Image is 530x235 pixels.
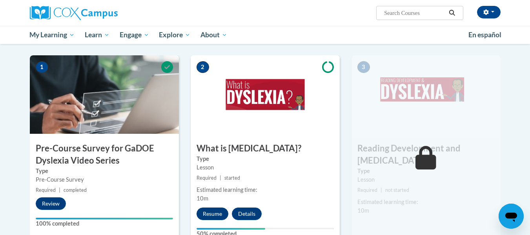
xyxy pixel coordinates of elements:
h3: What is [MEDICAL_DATA]? [191,142,340,155]
span: Learn [85,30,109,40]
div: Your progress [197,228,265,230]
div: Your progress [36,218,173,219]
span: About [200,30,227,40]
img: Course Image [30,55,179,134]
span: 10m [197,195,208,202]
a: En español [463,27,506,43]
button: Account Settings [477,6,501,18]
span: not started [385,187,409,193]
iframe: Button to launch messaging window [499,204,524,229]
a: Cox Campus [30,6,179,20]
div: Estimated learning time: [357,198,495,206]
button: Details [232,208,262,220]
div: Lesson [197,163,334,172]
span: 1 [36,61,48,73]
button: Resume [197,208,228,220]
label: Type [357,167,495,175]
span: Explore [159,30,190,40]
span: 2 [197,61,209,73]
img: Cox Campus [30,6,118,20]
a: Engage [115,26,154,44]
a: About [195,26,232,44]
span: Required [36,187,56,193]
span: completed [64,187,87,193]
span: My Learning [29,30,75,40]
a: Learn [80,26,115,44]
button: Review [36,197,66,210]
span: | [381,187,382,193]
span: 10m [357,207,369,214]
span: Required [357,187,377,193]
div: Estimated learning time: [197,186,334,194]
img: Course Image [352,55,501,134]
div: Lesson [357,175,495,184]
img: Course Image [191,55,340,134]
div: Main menu [18,26,512,44]
span: Required [197,175,217,181]
button: Search [446,8,458,18]
a: Explore [154,26,195,44]
span: Engage [120,30,149,40]
span: En español [468,31,501,39]
span: 3 [357,61,370,73]
h3: Pre-Course Survey for GaDOE Dyslexia Video Series [30,142,179,167]
label: Type [36,167,173,175]
label: Type [197,155,334,163]
label: 100% completed [36,219,173,228]
span: | [220,175,221,181]
span: started [224,175,240,181]
div: Pre-Course Survey [36,175,173,184]
input: Search Courses [383,8,446,18]
h3: Reading Development and [MEDICAL_DATA] [352,142,501,167]
span: | [59,187,60,193]
a: My Learning [25,26,80,44]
